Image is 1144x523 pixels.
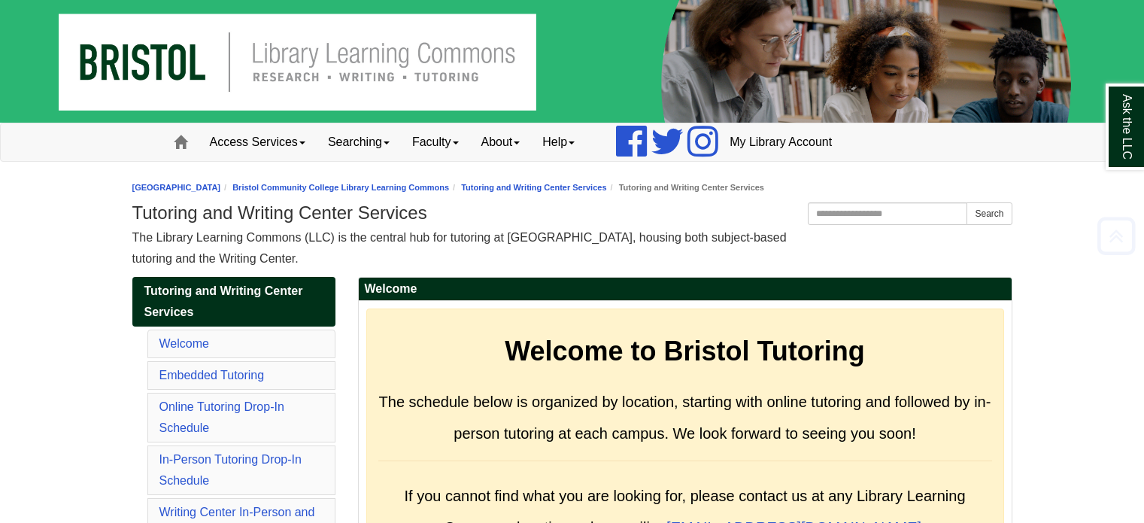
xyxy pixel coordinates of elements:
a: Tutoring and Writing Center Services [132,277,335,327]
a: Searching [317,123,401,161]
li: Tutoring and Writing Center Services [607,181,764,195]
a: In-Person Tutoring Drop-In Schedule [159,453,302,487]
a: [GEOGRAPHIC_DATA] [132,183,221,192]
a: Faculty [401,123,470,161]
a: Embedded Tutoring [159,369,265,382]
h1: Tutoring and Writing Center Services [132,202,1012,223]
a: About [470,123,532,161]
a: Bristol Community College Library Learning Commons [232,183,449,192]
nav: breadcrumb [132,181,1012,195]
a: Tutoring and Writing Center Services [461,183,606,192]
a: Online Tutoring Drop-In Schedule [159,400,284,434]
a: Access Services [199,123,317,161]
a: My Library Account [718,123,843,161]
span: Tutoring and Writing Center Services [144,284,303,318]
span: The Library Learning Commons (LLC) is the central hub for tutoring at [GEOGRAPHIC_DATA], housing ... [132,231,787,265]
a: Welcome [159,337,209,350]
span: The schedule below is organized by location, starting with online tutoring and followed by in-per... [379,394,991,442]
button: Search [966,202,1012,225]
a: Help [531,123,586,161]
strong: Welcome to Bristol Tutoring [505,336,865,366]
h2: Welcome [359,278,1012,301]
a: Back to Top [1092,226,1140,246]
